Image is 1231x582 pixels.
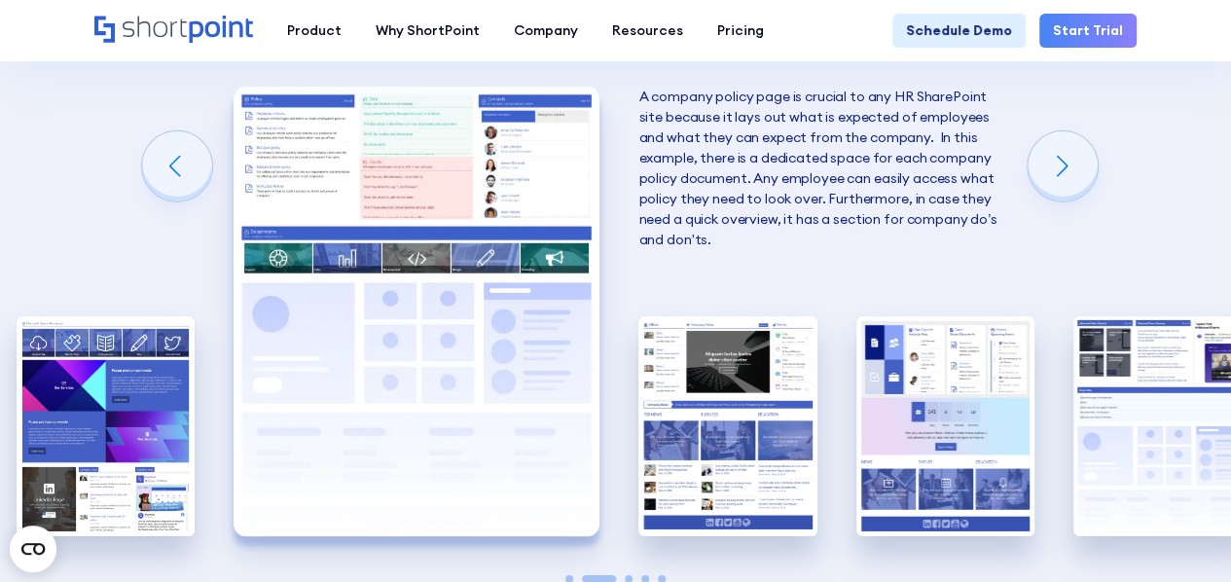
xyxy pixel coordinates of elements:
a: Product [270,14,358,48]
div: Next slide [1028,131,1098,201]
img: Internal SharePoint site example for company policy [234,87,599,536]
a: Pricing [700,14,780,48]
img: SharePoint Communication site example for news [638,316,816,535]
div: Resources [612,20,683,41]
button: Open CMP widget [10,526,56,572]
img: HR SharePoint site example for documents [856,316,1034,535]
iframe: Chat Widget [1134,489,1231,582]
div: Company [514,20,578,41]
a: Home [94,16,253,45]
a: Schedule Demo [892,14,1026,48]
p: A company policy page is crucial to any HR SharePoint site because it lays out what is expected o... [638,87,1004,250]
div: 1 / 5 [17,316,195,535]
div: 4 / 5 [856,316,1034,535]
div: 2 / 5 [234,87,599,536]
div: Pricing [717,20,764,41]
a: Resources [595,14,700,48]
img: HR SharePoint site example for Homepage [17,316,195,535]
a: Why ShortPoint [358,14,496,48]
a: Start Trial [1039,14,1137,48]
a: Company [496,14,595,48]
div: Previous slide [142,131,212,201]
div: 3 / 5 [638,316,816,535]
div: Why ShortPoint [376,20,480,41]
div: Product [287,20,342,41]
